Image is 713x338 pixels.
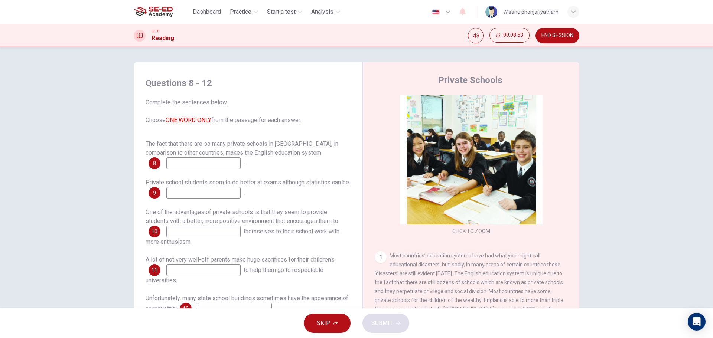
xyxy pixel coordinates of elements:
span: 11 [152,268,157,273]
button: SKIP [304,314,351,333]
span: Unfortunately, many state school buildings sometimes have the appearance of an industrial [146,295,348,312]
div: Wisanu phonjariyatham [503,7,559,16]
div: Hide [489,28,530,43]
img: en [431,9,440,15]
button: 00:08:53 [489,28,530,43]
span: 8 [153,161,156,166]
span: CEFR [152,29,159,34]
span: Dashboard [193,7,221,16]
div: Mute [468,28,484,43]
span: Complete the sentences below. Choose from the passage for each answer. [146,98,351,125]
button: Analysis [308,5,343,19]
h1: Reading [152,34,174,43]
img: Profile picture [485,6,497,18]
h4: Questions 8 - 12 [146,77,351,89]
div: 1 [375,251,387,263]
span: The fact that there are so many private schools in [GEOGRAPHIC_DATA], in comparison to other coun... [146,140,338,156]
font: ONE WORD ONLY [166,117,211,124]
span: Start a test [267,7,296,16]
span: . [244,189,245,196]
span: SKIP [317,318,330,328]
span: 9 [153,190,156,196]
span: One of the advantages of private schools is that they seem to provide students with a better, mor... [146,209,338,224]
span: . [275,305,276,312]
button: Practice [227,5,261,19]
div: Open Intercom Messenger [688,313,706,331]
span: 10 [152,229,157,234]
span: A lot of not very well-off parents make huge sacrifices for their children’s [146,256,335,263]
span: Analysis [311,7,333,16]
span: END SESSION [541,33,573,39]
span: 12 [183,306,189,311]
span: Practice [230,7,251,16]
button: END SESSION [535,28,579,43]
h4: Private Schools [438,74,502,86]
button: Dashboard [190,5,224,19]
span: . [244,160,245,167]
a: SE-ED Academy logo [134,4,190,19]
span: Private school students seem to do better at exams although statistics can be [146,179,349,186]
span: 00:08:53 [503,32,523,38]
button: Start a test [264,5,305,19]
img: SE-ED Academy logo [134,4,173,19]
